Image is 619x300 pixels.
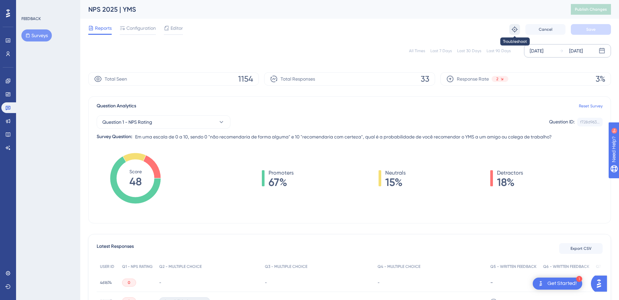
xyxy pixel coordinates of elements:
[126,24,156,32] span: Configuration
[88,5,554,14] div: NPS 2025 | YMS
[128,280,130,285] span: 0
[576,276,582,282] div: 1
[100,264,114,269] span: USER ID
[571,246,592,251] span: Export CSV
[97,115,230,129] button: Question 1 - NPS Rating
[559,243,603,254] button: Export CSV
[269,177,294,188] span: 67%
[586,27,596,32] span: Save
[45,3,49,9] div: 9+
[497,169,523,177] span: Detractors
[97,242,134,255] span: Latest Responses
[543,264,589,269] span: Q6 - WRITTEN FEEDBACK
[571,4,611,15] button: Publish Changes
[105,75,127,83] span: Total Seen
[385,169,406,177] span: Neutrals
[385,177,406,188] span: 15%
[497,177,523,188] span: 18%
[569,47,583,55] div: [DATE]
[539,27,552,32] span: Cancel
[591,274,611,294] iframe: UserGuiding AI Assistant Launcher
[547,280,577,287] div: Get Started!
[457,75,489,83] span: Response Rate
[409,48,425,54] div: All Times
[378,264,420,269] span: Q4 - MULTIPLE CHOICE
[490,279,536,286] div: -
[487,48,511,54] div: Last 90 Days
[571,24,611,35] button: Save
[21,29,52,41] button: Surveys
[238,74,253,84] span: 1154
[378,280,380,285] span: -
[97,102,136,110] span: Question Analytics
[421,74,429,84] span: 33
[171,24,183,32] span: Editor
[525,24,565,35] button: Cancel
[530,47,543,55] div: [DATE]
[122,264,152,269] span: Q1 - NPS RATING
[16,2,42,10] span: Need Help?
[281,75,315,83] span: Total Responses
[265,280,267,285] span: -
[100,280,112,285] span: 461674
[575,7,607,12] span: Publish Changes
[129,169,142,174] tspan: Score
[430,48,452,54] div: Last 7 Days
[159,264,202,269] span: Q2 - MULTIPLE CHOICE
[549,118,575,126] div: Question ID:
[95,24,112,32] span: Reports
[97,133,132,141] div: Survey Question:
[129,175,142,188] tspan: 48
[533,278,582,290] div: Open Get Started! checklist, remaining modules: 1
[580,119,600,125] div: f728d963...
[496,76,498,82] span: 2
[159,280,161,285] span: -
[265,264,307,269] span: Q3 - MULTIPLE CHOICE
[102,118,152,126] span: Question 1 - NPS Rating
[457,48,481,54] div: Last 30 Days
[490,264,536,269] span: Q5 - WRITTEN FEEDBACK
[135,133,552,141] span: Em uma escala de 0 a 10, sendo 0 "não recomendaria de forma alguma" e 10 "recomendaria com certez...
[596,74,605,84] span: 3%
[537,280,545,288] img: launcher-image-alternative-text
[579,103,603,109] a: Reset Survey
[269,169,294,177] span: Promoters
[21,16,41,21] div: FEEDBACK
